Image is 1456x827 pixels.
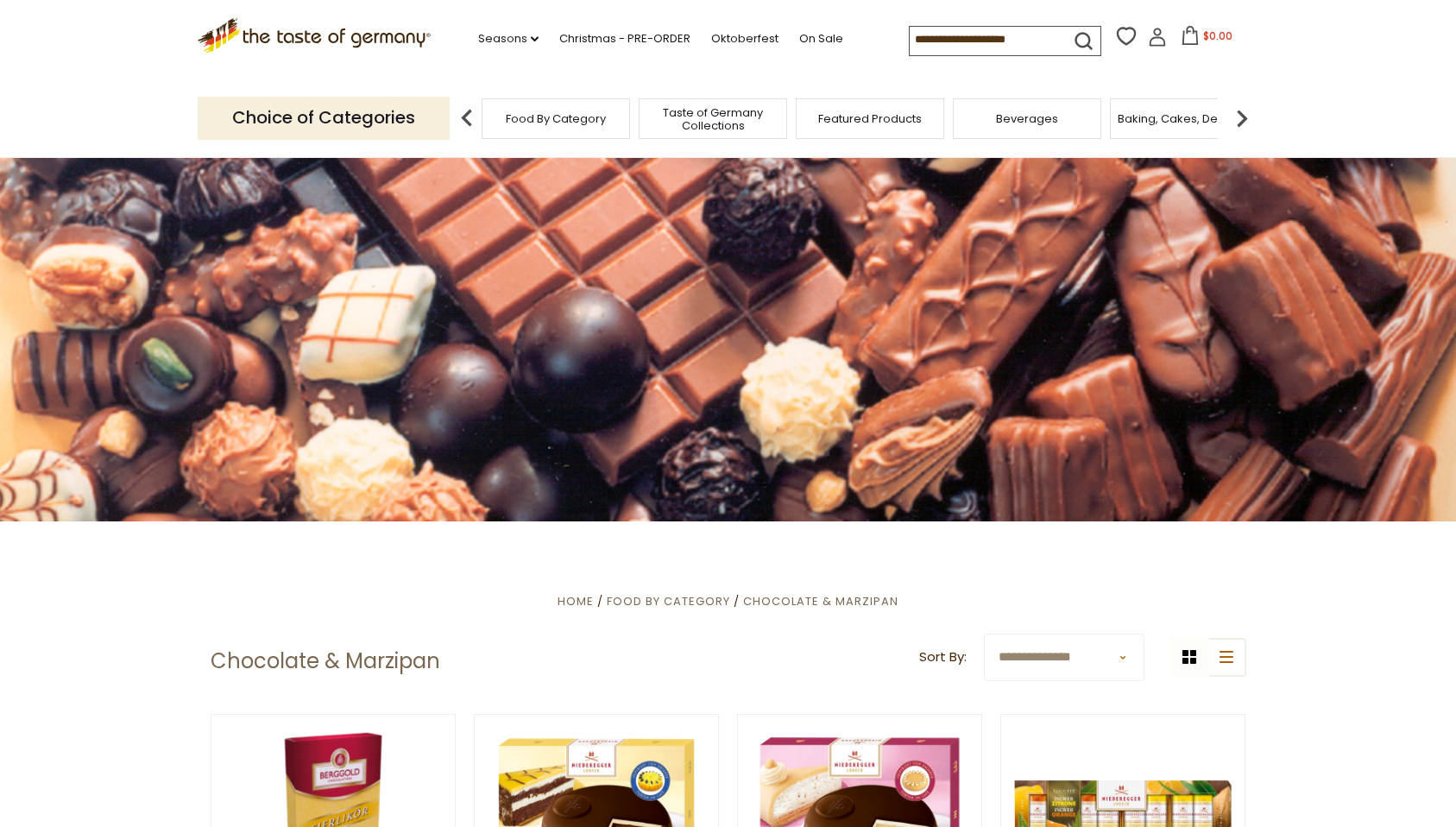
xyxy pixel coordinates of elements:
span: $0.00 [1203,28,1232,43]
a: Food By Category [506,112,606,125]
a: Beverages [996,112,1058,125]
a: Featured Products [818,112,922,125]
a: Baking, Cakes, Desserts [1118,112,1251,125]
p: Choice of Categories [198,97,450,139]
a: Taste of Germany Collections [644,106,782,132]
a: Christmas - PRE-ORDER [559,29,690,48]
img: next arrow [1225,101,1259,136]
a: Oktoberfest [711,29,778,48]
a: Chocolate & Marzipan [743,593,898,609]
img: previous arrow [450,101,484,136]
label: Sort By: [919,647,967,668]
a: On Sale [799,29,843,48]
a: Food By Category [607,593,730,609]
a: Seasons [478,29,539,48]
h1: Chocolate & Marzipan [211,648,440,674]
a: Home [558,593,594,609]
button: $0.00 [1170,26,1244,52]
